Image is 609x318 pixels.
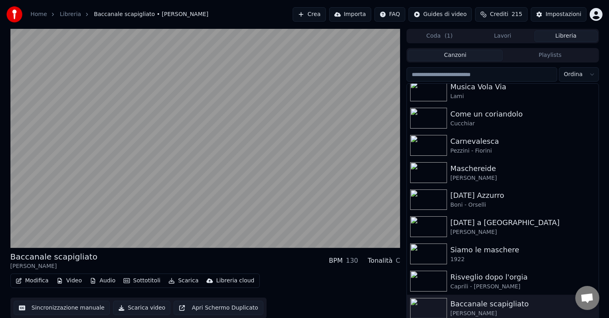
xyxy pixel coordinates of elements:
button: Sottotitoli [120,275,164,286]
div: Musica Vola Via [450,81,595,93]
div: Maschereide [450,163,595,174]
div: Siamo le maschere [450,244,595,256]
div: C [396,256,400,266]
div: Cucchiar [450,120,595,128]
button: Modifica [12,275,52,286]
div: Pezzini - Fiorini [450,147,595,155]
button: Crea [293,7,326,22]
span: 215 [512,10,522,18]
div: Aprire la chat [575,286,599,310]
span: Ordina [564,70,583,78]
div: [DATE] a [GEOGRAPHIC_DATA] [450,217,595,228]
button: Crediti215 [475,7,528,22]
div: Risveglio dopo l'orgia [450,272,595,283]
button: Apri Schermo Duplicato [174,301,263,315]
div: Impostazioni [546,10,581,18]
div: Libreria cloud [216,277,254,285]
span: Crediti [490,10,508,18]
button: Lavori [471,30,534,42]
button: Importa [329,7,371,22]
div: [DATE] Azzurro [450,190,595,201]
button: Scarica [165,275,202,286]
div: 130 [346,256,358,266]
div: Tonalità [368,256,393,266]
a: Home [30,10,47,18]
button: Scarica video [113,301,171,315]
nav: breadcrumb [30,10,208,18]
div: Boni - Orselli [450,201,595,209]
button: Video [53,275,85,286]
div: Baccanale scapigliato [450,298,595,310]
button: Audio [87,275,119,286]
div: [PERSON_NAME] [10,262,97,270]
div: [PERSON_NAME] [450,310,595,318]
button: Libreria [534,30,598,42]
button: Guides di video [409,7,472,22]
div: Caprili - [PERSON_NAME] [450,283,595,291]
div: 1922 [450,256,595,264]
button: FAQ [374,7,405,22]
button: Playlists [503,50,598,61]
div: BPM [329,256,342,266]
div: [PERSON_NAME] [450,174,595,182]
div: Baccanale scapigliato [10,251,97,262]
img: youka [6,6,22,22]
span: ( 1 ) [445,32,453,40]
span: Baccanale scapigliato • [PERSON_NAME] [94,10,208,18]
div: Lami [450,93,595,101]
button: Coda [408,30,471,42]
div: [PERSON_NAME] [450,228,595,236]
button: Canzoni [408,50,503,61]
div: Come un coriandolo [450,109,595,120]
button: Sincronizzazione manuale [14,301,110,315]
button: Impostazioni [531,7,587,22]
a: Libreria [60,10,81,18]
div: Carnevalesca [450,136,595,147]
